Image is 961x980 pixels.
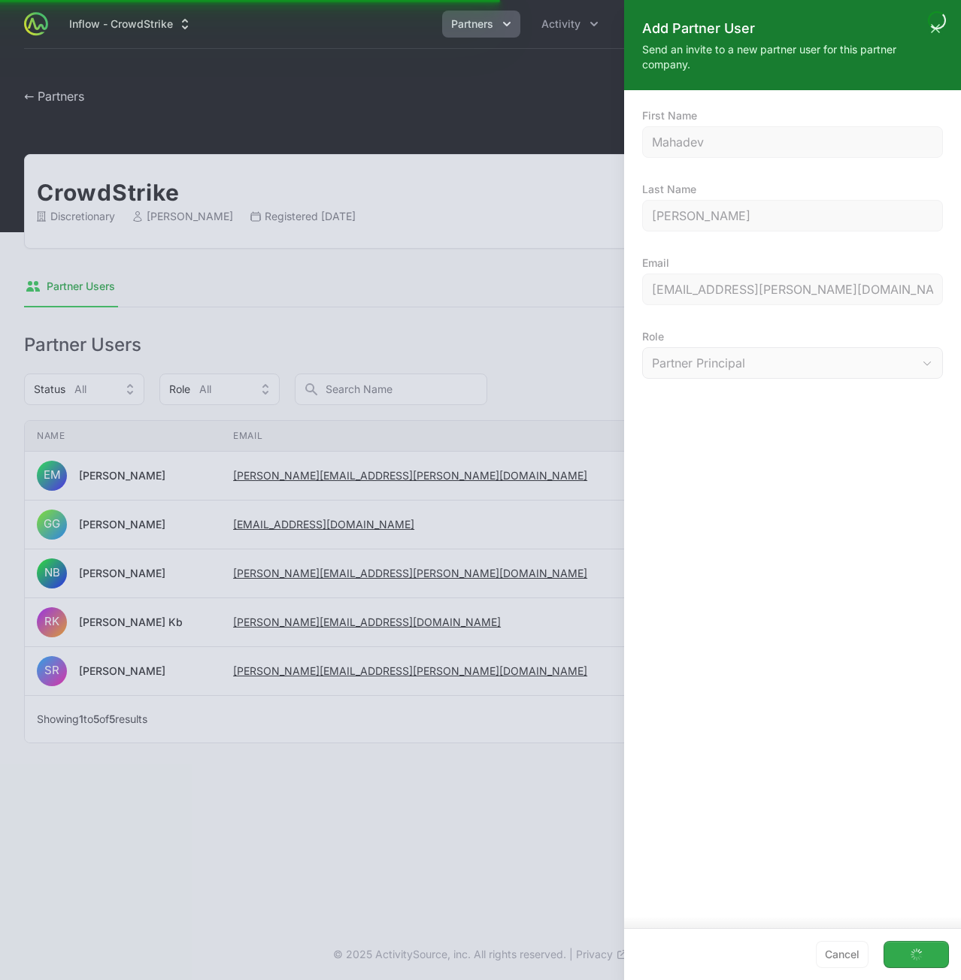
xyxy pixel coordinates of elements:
input: Enter your first name [652,133,933,151]
input: Enter your last name [652,207,933,225]
label: Last Name [642,182,696,197]
input: Enter your email [652,280,933,298]
label: First Name [642,108,697,123]
button: Partner Principal [643,348,942,378]
label: Email [642,256,669,271]
p: Send an invite to a new partner user for this partner company. [642,42,943,72]
label: Role [642,329,943,344]
span: Partner Principal [652,354,745,372]
h2: Add Partner User [642,18,755,39]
